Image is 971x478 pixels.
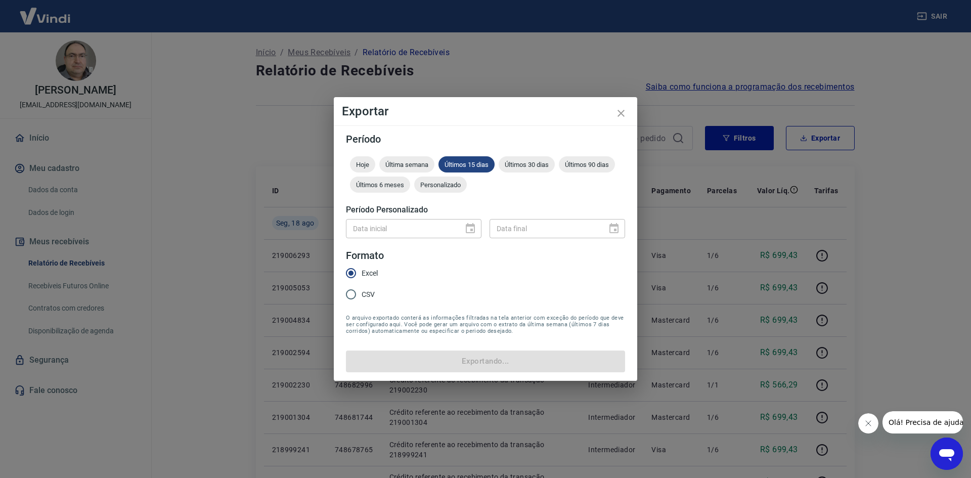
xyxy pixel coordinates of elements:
span: Última semana [379,161,434,168]
span: Excel [362,268,378,279]
span: Personalizado [414,181,467,189]
div: Hoje [350,156,375,172]
h4: Exportar [342,105,629,117]
span: Últimos 15 dias [438,161,495,168]
iframe: Fechar mensagem [858,413,878,433]
span: CSV [362,289,375,300]
legend: Formato [346,248,384,263]
span: Olá! Precisa de ajuda? [6,7,85,15]
input: DD/MM/YYYY [346,219,456,238]
div: Últimos 6 meses [350,177,410,193]
iframe: Botão para abrir a janela de mensagens [931,438,963,470]
h5: Período Personalizado [346,205,625,215]
div: Últimos 30 dias [499,156,555,172]
h5: Período [346,134,625,144]
iframe: Mensagem da empresa [882,411,963,433]
span: Últimos 90 dias [559,161,615,168]
div: Últimos 90 dias [559,156,615,172]
input: DD/MM/YYYY [490,219,600,238]
span: O arquivo exportado conterá as informações filtradas na tela anterior com exceção do período que ... [346,315,625,334]
span: Hoje [350,161,375,168]
div: Últimos 15 dias [438,156,495,172]
button: close [609,101,633,125]
span: Últimos 30 dias [499,161,555,168]
div: Última semana [379,156,434,172]
span: Últimos 6 meses [350,181,410,189]
div: Personalizado [414,177,467,193]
